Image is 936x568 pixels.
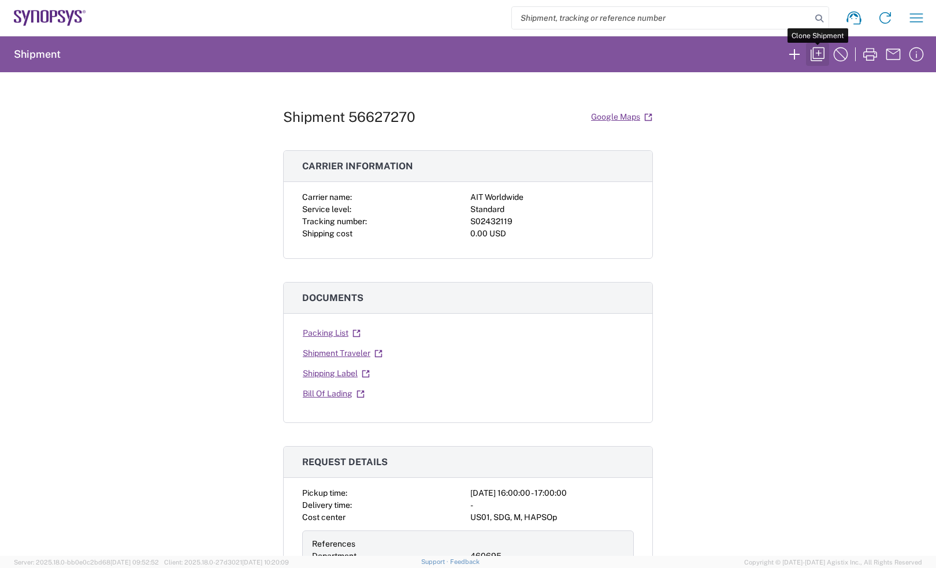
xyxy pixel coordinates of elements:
[744,557,922,567] span: Copyright © [DATE]-[DATE] Agistix Inc., All Rights Reserved
[14,559,159,566] span: Server: 2025.18.0-bb0e0c2bd68
[450,558,480,565] a: Feedback
[470,511,634,524] div: US01, SDG, M, HAPSOp
[312,539,355,548] span: References
[470,216,634,228] div: S02432119
[302,192,352,202] span: Carrier name:
[302,363,370,384] a: Shipping Label
[312,550,466,562] div: Department
[302,500,352,510] span: Delivery time:
[302,488,347,498] span: Pickup time:
[590,107,653,127] a: Google Maps
[302,513,346,522] span: Cost center
[470,191,634,203] div: AIT Worldwide
[110,559,159,566] span: [DATE] 09:52:52
[242,559,289,566] span: [DATE] 10:20:09
[470,550,624,562] div: 460695
[421,558,450,565] a: Support
[470,487,634,499] div: [DATE] 16:00:00 - 17:00:00
[512,7,811,29] input: Shipment, tracking or reference number
[164,559,289,566] span: Client: 2025.18.0-27d3021
[302,323,361,343] a: Packing List
[470,228,634,240] div: 0.00 USD
[14,47,61,61] h2: Shipment
[302,161,413,172] span: Carrier information
[283,109,415,125] h1: Shipment 56627270
[302,384,365,404] a: Bill Of Lading
[470,499,634,511] div: -
[302,217,367,226] span: Tracking number:
[302,205,351,214] span: Service level:
[302,229,352,238] span: Shipping cost
[302,292,363,303] span: Documents
[302,343,383,363] a: Shipment Traveler
[470,203,634,216] div: Standard
[302,456,388,467] span: Request details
